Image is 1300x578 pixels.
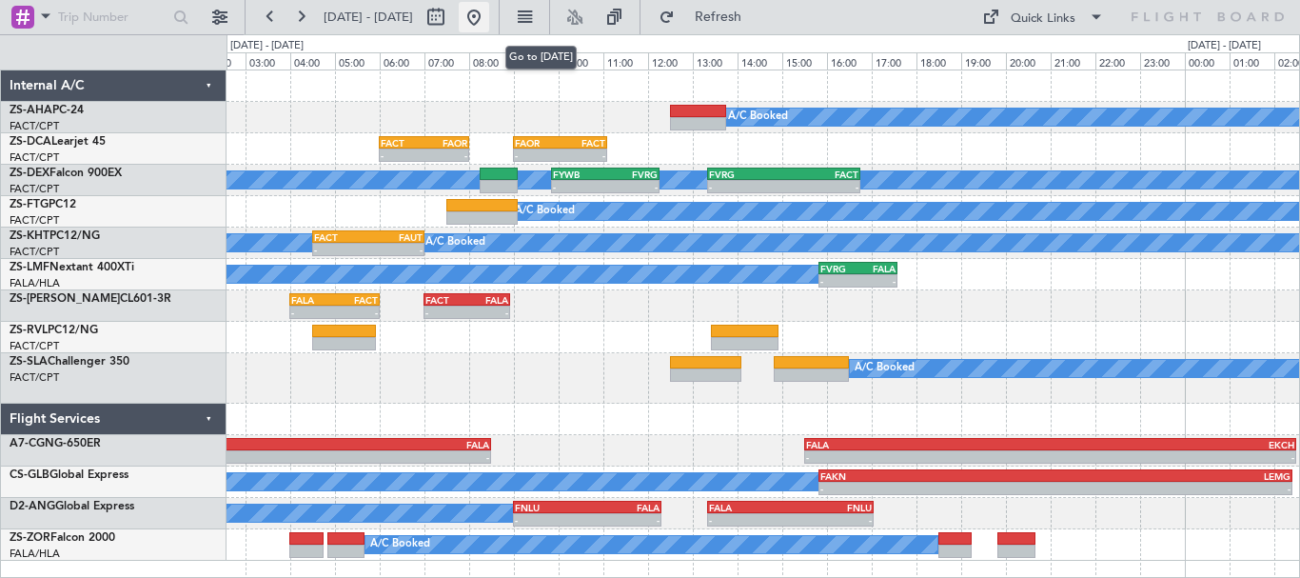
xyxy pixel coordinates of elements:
[10,339,59,353] a: FACT/CPT
[424,52,469,70] div: 07:00
[10,325,98,336] a: ZS-RVLPC12/NG
[790,514,872,526] div: -
[368,244,423,255] div: -
[515,149,560,161] div: -
[916,52,961,70] div: 18:00
[1050,439,1294,450] div: EKCH
[381,149,423,161] div: -
[10,136,106,148] a: ZS-DCALearjet 45
[872,52,916,70] div: 17:00
[10,501,55,512] span: D2-ANG
[314,231,368,243] div: FACT
[728,103,788,131] div: A/C Booked
[1011,10,1075,29] div: Quick Links
[10,245,59,259] a: FACT/CPT
[553,181,605,192] div: -
[561,149,605,161] div: -
[10,199,76,210] a: ZS-FTGPC12
[335,307,378,318] div: -
[230,451,489,463] div: -
[291,307,334,318] div: -
[324,9,413,26] span: [DATE] - [DATE]
[738,52,782,70] div: 14:00
[10,182,59,196] a: FACT/CPT
[10,168,49,179] span: ZS-DEX
[855,354,915,383] div: A/C Booked
[10,168,122,179] a: ZS-DEXFalcon 900EX
[709,169,784,180] div: FVRG
[467,294,508,306] div: FALA
[58,3,167,31] input: Trip Number
[10,230,49,242] span: ZS-KHT
[709,514,791,526] div: -
[10,276,60,290] a: FALA/HLA
[1188,38,1261,54] div: [DATE] - [DATE]
[10,105,52,116] span: ZS-AHA
[467,307,508,318] div: -
[782,52,827,70] div: 15:00
[10,532,50,544] span: ZS-ZOR
[10,293,171,305] a: ZS-[PERSON_NAME]CL601-3R
[515,197,575,226] div: A/C Booked
[561,137,605,149] div: FACT
[587,514,660,526] div: -
[381,137,423,149] div: FACT
[1051,52,1095,70] div: 21:00
[973,2,1113,32] button: Quick Links
[783,169,858,180] div: FACT
[820,263,857,274] div: FVRG
[693,52,738,70] div: 13:00
[10,262,49,273] span: ZS-LMF
[858,275,896,287] div: -
[961,52,1006,70] div: 19:00
[425,307,466,318] div: -
[605,169,658,180] div: FVRG
[10,469,128,481] a: CS-GLBGlobal Express
[587,502,660,513] div: FALA
[515,137,560,149] div: FAOR
[424,137,467,149] div: FAOR
[314,244,368,255] div: -
[469,52,514,70] div: 08:00
[1050,451,1294,463] div: -
[230,439,489,450] div: FALA
[515,502,587,513] div: FNLU
[246,52,290,70] div: 03:00
[858,263,896,274] div: FALA
[10,150,59,165] a: FACT/CPT
[230,38,304,54] div: [DATE] - [DATE]
[1055,470,1290,482] div: LEMG
[10,438,101,449] a: A7-CGNG-650ER
[605,181,658,192] div: -
[790,502,872,513] div: FNLU
[10,119,59,133] a: FACT/CPT
[648,52,693,70] div: 12:00
[709,502,791,513] div: FALA
[709,181,784,192] div: -
[380,52,424,70] div: 06:00
[291,294,334,306] div: FALA
[10,356,129,368] a: ZS-SLAChallenger 350
[10,532,115,544] a: ZS-ZORFalcon 2000
[10,356,48,368] span: ZS-SLA
[10,547,60,561] a: FALA/HLA
[827,52,872,70] div: 16:00
[424,149,467,161] div: -
[553,169,605,180] div: FYWB
[820,470,1055,482] div: FAKN
[290,52,335,70] div: 04:00
[1095,52,1140,70] div: 22:00
[1230,52,1274,70] div: 01:00
[335,294,378,306] div: FACT
[10,438,54,449] span: A7-CGN
[820,275,857,287] div: -
[368,231,423,243] div: FAUT
[806,451,1051,463] div: -
[10,262,134,273] a: ZS-LMFNextant 400XTi
[425,229,485,257] div: A/C Booked
[10,199,49,210] span: ZS-FTG
[425,294,466,306] div: FACT
[10,105,84,116] a: ZS-AHAPC-24
[783,181,858,192] div: -
[335,52,380,70] div: 05:00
